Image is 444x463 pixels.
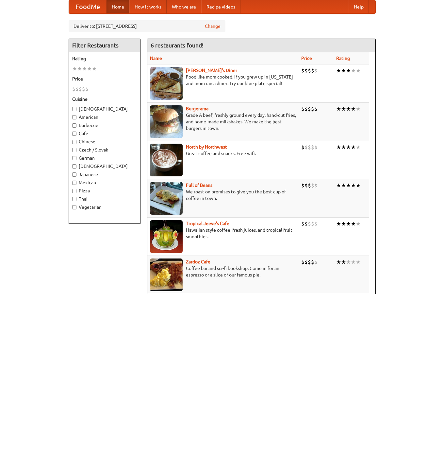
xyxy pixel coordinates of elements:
[186,221,229,226] a: Tropical Jeeve's Cafe
[314,258,318,266] li: $
[311,105,314,113] li: $
[351,220,356,227] li: ★
[72,85,75,93] li: $
[72,156,76,160] input: German
[308,105,311,113] li: $
[72,114,137,120] label: American
[336,67,341,74] li: ★
[72,205,76,209] input: Vegetarian
[341,182,346,189] li: ★
[150,182,183,215] img: beans.jpg
[304,67,308,74] li: $
[186,68,237,73] b: [PERSON_NAME]'s Diner
[72,130,137,137] label: Cafe
[72,138,137,145] label: Chinese
[341,258,346,266] li: ★
[314,220,318,227] li: $
[72,181,76,185] input: Mexican
[304,220,308,227] li: $
[72,189,76,193] input: Pizza
[72,155,137,161] label: German
[351,258,356,266] li: ★
[150,188,296,202] p: We roast on premises to give you the best cup of coffee in town.
[341,220,346,227] li: ★
[150,227,296,240] p: Hawaiian style coffee, fresh juices, and tropical fruit smoothies.
[75,85,79,93] li: $
[351,105,356,113] li: ★
[186,144,227,150] b: North by Northwest
[311,258,314,266] li: $
[72,171,137,178] label: Japanese
[150,258,183,291] img: zardoz.jpg
[346,105,351,113] li: ★
[150,150,296,157] p: Great coffee and snacks. Free wifi.
[346,220,351,227] li: ★
[346,182,351,189] li: ★
[356,67,361,74] li: ★
[72,76,137,82] h5: Price
[150,112,296,132] p: Grade A beef, freshly ground every day, hand-cut fries, and home-made milkshakes. We make the bes...
[92,65,97,72] li: ★
[356,220,361,227] li: ★
[311,220,314,227] li: $
[314,105,318,113] li: $
[308,220,311,227] li: $
[72,163,137,169] label: [DEMOGRAPHIC_DATA]
[301,258,304,266] li: $
[356,105,361,113] li: ★
[341,67,346,74] li: ★
[346,258,351,266] li: ★
[79,85,82,93] li: $
[72,140,76,144] input: Chinese
[150,265,296,278] p: Coffee bar and sci-fi bookshop. Come in for an espresso or a slice of our famous pie.
[336,220,341,227] li: ★
[82,85,85,93] li: $
[304,182,308,189] li: $
[349,0,369,13] a: Help
[311,144,314,151] li: $
[72,65,77,72] li: ★
[69,20,225,32] div: Deliver to: [STREET_ADDRESS]
[72,196,137,202] label: Thai
[301,144,304,151] li: $
[150,56,162,61] a: Name
[69,0,107,13] a: FoodMe
[151,42,204,48] ng-pluralize: 6 restaurants found!
[150,67,183,100] img: sallys.jpg
[346,144,351,151] li: ★
[107,0,129,13] a: Home
[72,164,76,169] input: [DEMOGRAPHIC_DATA]
[72,123,76,128] input: Barbecue
[150,74,296,87] p: Food like mom cooked, if you grew up in [US_STATE] and mom ran a diner. Try our blue plate special!
[336,144,341,151] li: ★
[69,39,140,52] h4: Filter Restaurants
[167,0,201,13] a: Who we are
[72,107,76,111] input: [DEMOGRAPHIC_DATA]
[72,132,76,136] input: Cafe
[336,258,341,266] li: ★
[201,0,240,13] a: Recipe videos
[150,144,183,176] img: north.jpg
[186,183,212,188] b: Full of Beans
[72,55,137,62] h5: Rating
[351,67,356,74] li: ★
[150,220,183,253] img: jeeves.jpg
[308,67,311,74] li: $
[301,67,304,74] li: $
[72,172,76,177] input: Japanese
[301,182,304,189] li: $
[72,96,137,102] h5: Cuisine
[72,187,137,194] label: Pizza
[304,144,308,151] li: $
[129,0,167,13] a: How it works
[314,182,318,189] li: $
[72,106,137,112] label: [DEMOGRAPHIC_DATA]
[186,259,210,264] a: Zardoz Cafe
[205,23,221,29] a: Change
[314,67,318,74] li: $
[72,179,137,186] label: Mexican
[356,258,361,266] li: ★
[85,85,89,93] li: $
